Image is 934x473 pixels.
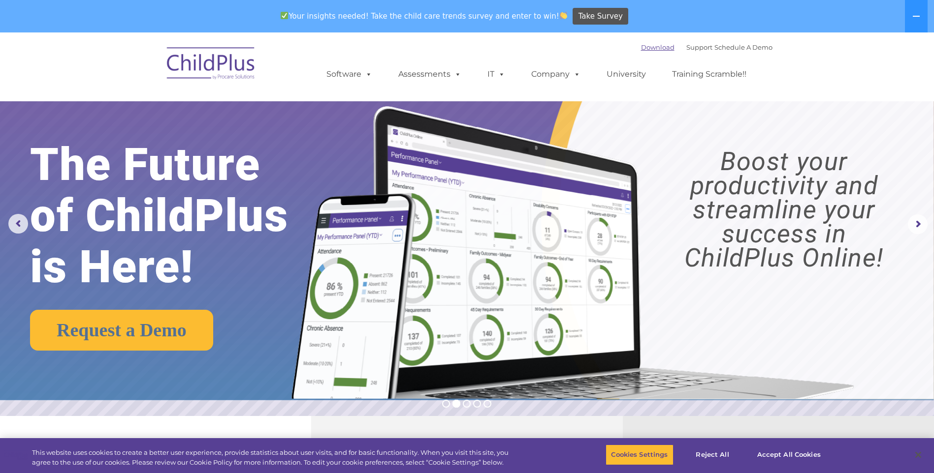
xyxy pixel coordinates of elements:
a: Support [686,43,712,51]
a: Company [521,64,590,84]
font: | [641,43,773,51]
button: Close [907,444,929,466]
span: Last name [137,65,167,72]
img: ✅ [281,12,288,19]
button: Cookies Settings [606,444,673,465]
a: Request a Demo [30,310,213,351]
rs-layer: Boost your productivity and streamline your success in ChildPlus Online! [645,149,923,270]
span: Your insights needed! Take the child care trends survey and enter to win! [277,6,572,26]
rs-layer: The Future of ChildPlus is Here! [30,139,328,293]
a: Schedule A Demo [714,43,773,51]
button: Reject All [682,444,743,465]
a: IT [478,64,515,84]
img: ChildPlus by Procare Solutions [162,40,260,89]
span: Phone number [137,105,179,113]
a: Training Scramble!! [662,64,756,84]
a: Take Survey [573,8,628,25]
span: Take Survey [579,8,623,25]
a: Assessments [388,64,471,84]
button: Accept All Cookies [752,444,826,465]
div: This website uses cookies to create a better user experience, provide statistics about user visit... [32,448,514,467]
a: University [597,64,656,84]
a: Software [317,64,382,84]
a: Download [641,43,675,51]
img: 👏 [560,12,567,19]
